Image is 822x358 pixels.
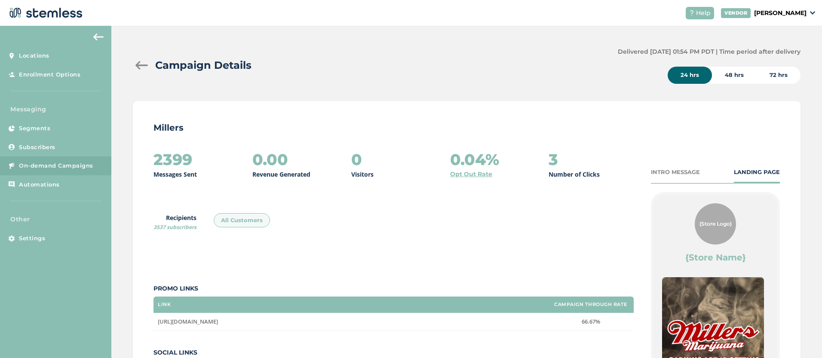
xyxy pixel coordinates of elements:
span: Subscribers [19,143,55,152]
label: Recipients [153,213,196,231]
h2: 3 [549,151,558,168]
h2: 2399 [153,151,192,168]
div: VENDOR [721,8,751,18]
p: Visitors [351,170,374,179]
span: Automations [19,181,60,189]
span: [URL][DOMAIN_NAME] [158,318,218,325]
p: Messages Sent [153,170,197,179]
span: 3537 subscribers [153,223,196,231]
div: 48 hrs [712,67,757,84]
span: Help [696,9,711,18]
div: All Customers [214,213,270,228]
h2: 0.04% [450,151,499,168]
label: Delivered [DATE] 01:54 PM PDT | Time period after delivery [618,47,801,56]
label: Link [158,302,171,307]
label: 66.67% [552,318,629,325]
label: Social Links [153,348,634,357]
span: On-demand Campaigns [19,162,93,170]
label: Campaign Through Rate [554,302,627,307]
a: Opt Out Rate [450,170,492,179]
img: icon-arrow-back-accent-c549486e.svg [93,34,104,40]
div: 24 hrs [668,67,712,84]
iframe: Chat Widget [779,317,822,358]
div: 72 hrs [757,67,801,84]
span: Segments [19,124,50,133]
span: Locations [19,52,49,60]
p: Number of Clicks [549,170,600,179]
label: https://menu.millershighlife.com/ [158,318,543,325]
h2: 0 [351,151,362,168]
span: {Store Logo} [699,220,732,228]
div: INTRO MESSAGE [651,168,700,177]
img: icon_down-arrow-small-66adaf34.svg [810,11,815,15]
p: [PERSON_NAME] [754,9,807,18]
span: 66.67% [582,318,600,325]
h2: 0.00 [252,151,288,168]
p: Millers [153,122,780,134]
label: {Store Name} [685,251,746,263]
h2: Campaign Details [155,58,252,73]
img: icon-help-white-03924b79.svg [689,10,694,15]
span: Settings [19,234,45,243]
p: Revenue Generated [252,170,310,179]
img: logo-dark-0685b13c.svg [7,4,83,21]
span: Enrollment Options [19,70,80,79]
div: LANDING PAGE [734,168,780,177]
label: Promo Links [153,284,634,293]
